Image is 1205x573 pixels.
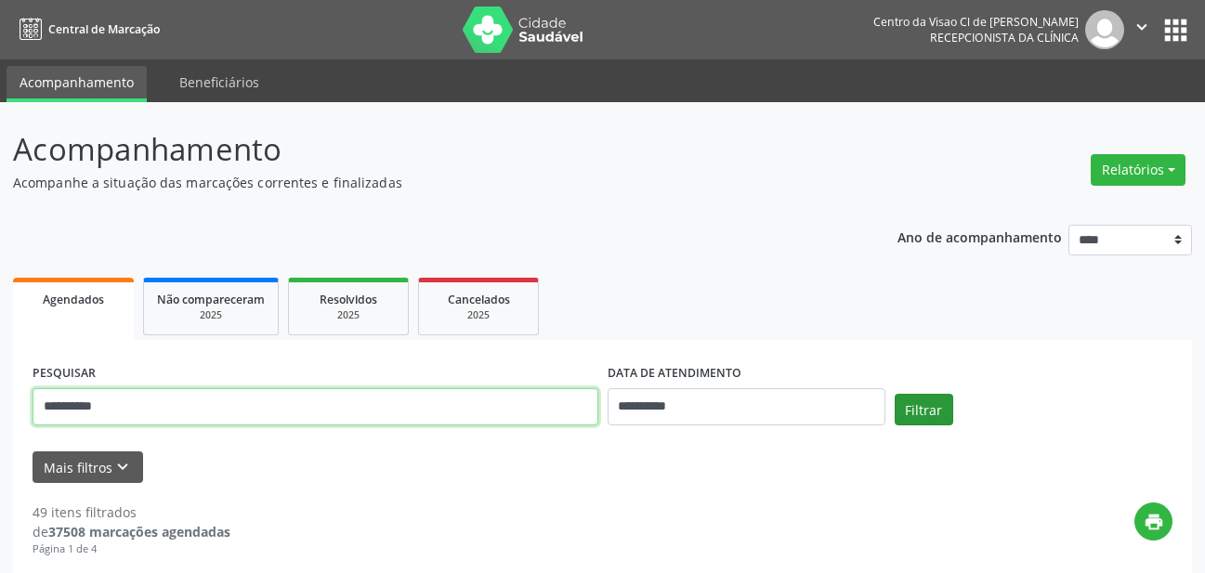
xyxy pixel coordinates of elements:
[13,14,160,45] a: Central de Marcação
[320,292,377,307] span: Resolvidos
[43,292,104,307] span: Agendados
[7,66,147,102] a: Acompanhamento
[873,14,1079,30] div: Centro da Visao Cl de [PERSON_NAME]
[33,502,230,522] div: 49 itens filtrados
[13,126,838,173] p: Acompanhamento
[895,394,953,425] button: Filtrar
[448,292,510,307] span: Cancelados
[157,292,265,307] span: Não compareceram
[1134,502,1172,540] button: print
[1144,512,1164,532] i: print
[13,173,838,192] p: Acompanhe a situação das marcações correntes e finalizadas
[33,359,96,388] label: PESQUISAR
[157,308,265,322] div: 2025
[608,359,741,388] label: DATA DE ATENDIMENTO
[1132,17,1152,37] i: 
[33,522,230,541] div: de
[1124,10,1159,49] button: 
[33,451,143,484] button: Mais filtroskeyboard_arrow_down
[930,30,1079,46] span: Recepcionista da clínica
[1159,14,1192,46] button: apps
[897,225,1062,248] p: Ano de acompanhamento
[112,457,133,477] i: keyboard_arrow_down
[48,523,230,540] strong: 37508 marcações agendadas
[33,541,230,557] div: Página 1 de 4
[166,66,272,98] a: Beneficiários
[302,308,395,322] div: 2025
[48,21,160,37] span: Central de Marcação
[1091,154,1185,186] button: Relatórios
[432,308,525,322] div: 2025
[1085,10,1124,49] img: img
